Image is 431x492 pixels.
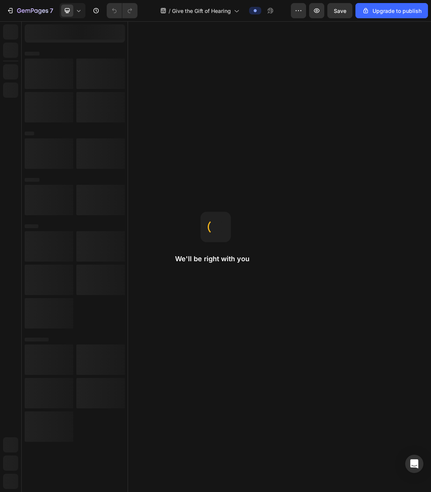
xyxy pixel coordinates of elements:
span: Give the Gift of Hearing [172,7,231,15]
div: Undo/Redo [107,3,137,18]
button: Upgrade to publish [355,3,428,18]
div: Open Intercom Messenger [405,455,423,473]
button: Save [327,3,352,18]
p: 7 [50,6,53,15]
span: / [169,7,171,15]
h2: We'll be right with you [175,254,256,263]
div: Upgrade to publish [362,7,422,15]
button: 7 [3,3,57,18]
span: Save [334,8,346,14]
